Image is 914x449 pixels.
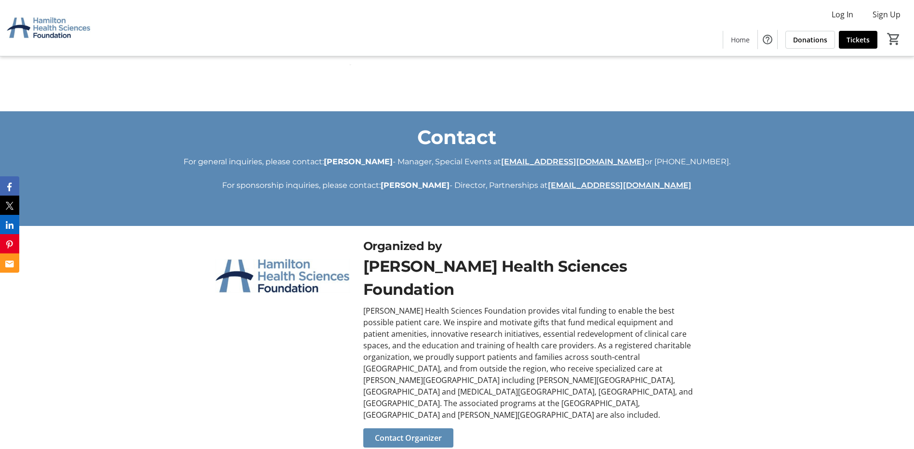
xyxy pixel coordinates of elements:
[363,238,701,255] div: Organized by
[885,30,902,48] button: Cart
[417,125,496,149] span: Contact
[393,157,501,166] span: - Manager, Special Events at
[865,7,908,22] button: Sign Up
[645,157,730,166] span: or [PHONE_NUMBER].
[375,432,442,444] span: Contact Organizer
[785,31,835,49] a: Donations
[793,35,827,45] span: Donations
[873,9,901,20] span: Sign Up
[758,30,777,49] button: Help
[214,238,352,315] img: Hamilton Health Sciences Foundation logo
[548,181,691,190] a: [EMAIL_ADDRESS][DOMAIN_NAME]
[381,181,450,190] strong: [PERSON_NAME]
[222,181,381,190] span: For sponsorship inquiries, please contact:
[363,305,701,421] div: [PERSON_NAME] Health Sciences Foundation provides vital funding to enable the best possible patie...
[832,9,853,20] span: Log In
[824,7,861,22] button: Log In
[501,157,645,166] a: [EMAIL_ADDRESS][DOMAIN_NAME]
[363,255,701,301] div: [PERSON_NAME] Health Sciences Foundation
[184,157,324,166] span: For general inquiries, please contact:
[6,4,92,52] img: Hamilton Health Sciences Foundation's Logo
[723,31,757,49] a: Home
[450,181,548,190] span: - Director, Partnerships at
[847,35,870,45] span: Tickets
[324,157,393,166] strong: [PERSON_NAME]
[363,428,453,448] button: Contact Organizer
[731,35,750,45] span: Home
[839,31,877,49] a: Tickets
